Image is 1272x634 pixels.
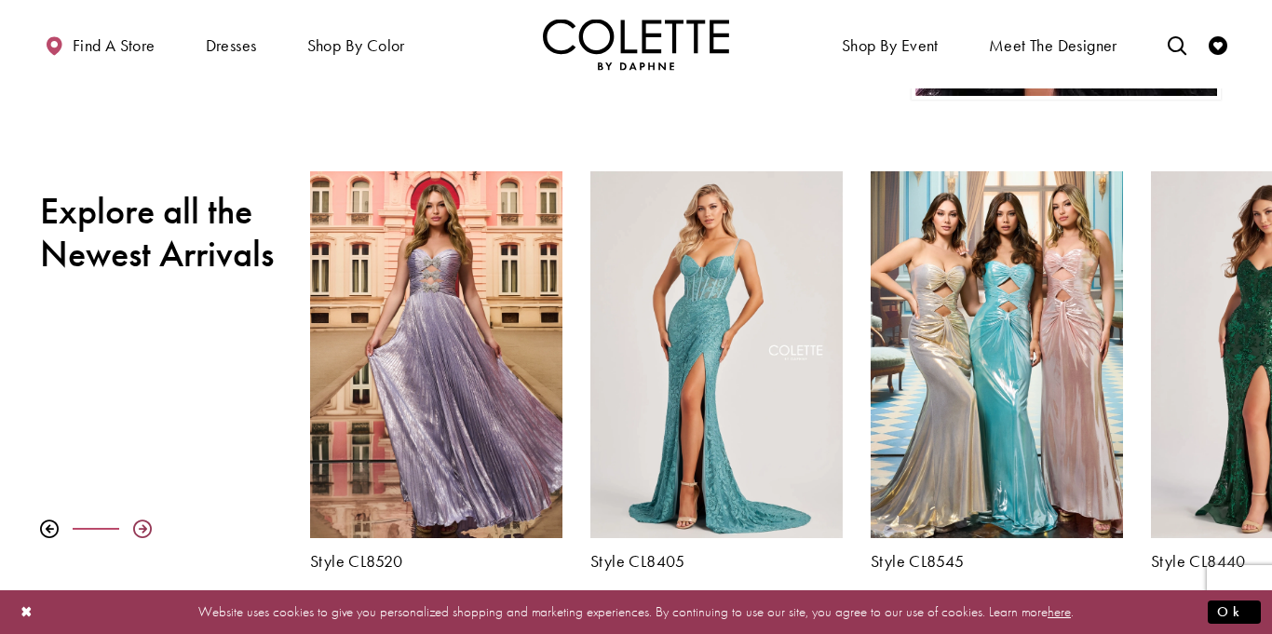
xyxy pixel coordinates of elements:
span: Shop by color [307,36,405,55]
a: Visit Colette by Daphne Style No. CL8545 Page [871,171,1123,538]
span: Shop By Event [842,36,939,55]
div: Colette by Daphne Style No. CL8545 [857,157,1137,585]
img: Colette by Daphne [543,19,729,70]
a: Style CL8520 [310,552,562,571]
span: Shop By Event [837,19,943,70]
div: Colette by Daphne Style No. CL8520 [296,157,576,585]
a: Check Wishlist [1204,19,1232,70]
a: Visit Colette by Daphne Style No. CL8520 Page [310,171,562,538]
div: Colette by Daphne Style No. CL8405 [576,157,857,585]
a: Visit Home Page [543,19,729,70]
span: Dresses [201,19,262,70]
a: Toggle search [1163,19,1191,70]
p: Website uses cookies to give you personalized shopping and marketing experiences. By continuing t... [134,600,1138,625]
span: Meet the designer [989,36,1117,55]
a: Meet the designer [984,19,1122,70]
a: Find a store [40,19,159,70]
a: Style CL8405 [590,552,843,571]
span: Shop by color [303,19,410,70]
a: Style CL8545 [871,552,1123,571]
span: Find a store [73,36,156,55]
span: Dresses [206,36,257,55]
button: Submit Dialog [1208,600,1261,624]
a: here [1048,602,1071,621]
a: Visit Colette by Daphne Style No. CL8405 Page [590,171,843,538]
h2: Explore all the Newest Arrivals [40,190,282,276]
button: Close Dialog [11,596,43,628]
